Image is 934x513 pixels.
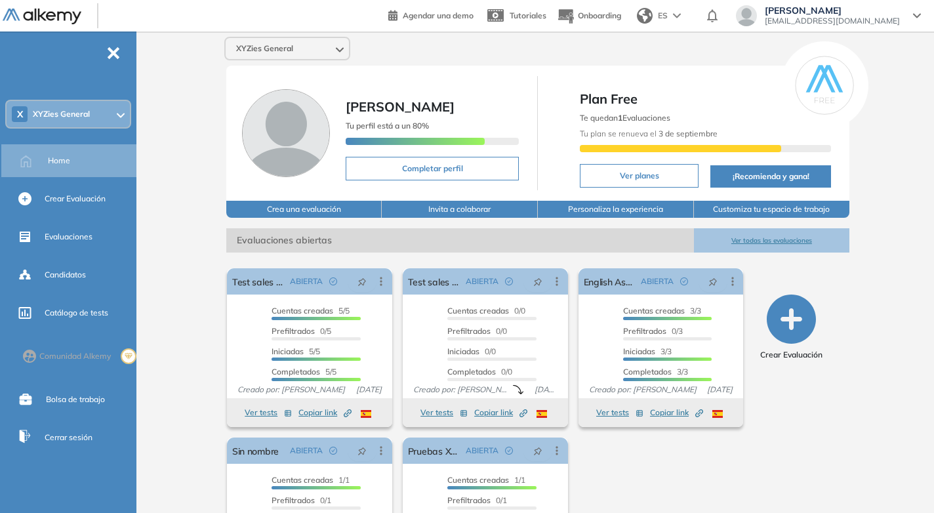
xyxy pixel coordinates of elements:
span: Cuentas creadas [447,475,509,485]
span: pushpin [533,276,542,287]
button: Copiar link [650,405,703,421]
span: 5/5 [272,346,320,356]
span: Creado por: [PERSON_NAME] [232,384,350,396]
button: pushpin [523,440,552,461]
span: Cuentas creadas [447,306,509,316]
span: [EMAIL_ADDRESS][DOMAIN_NAME] [765,16,900,26]
img: ESP [712,410,723,418]
span: Prefiltrados [272,495,315,505]
button: Crear Evaluación [760,295,822,361]
img: ESP [537,410,547,418]
span: 0/0 [447,346,496,356]
button: Ver tests [420,405,468,421]
span: Cuentas creadas [272,475,333,485]
span: 1/1 [447,475,525,485]
a: Agendar una demo [388,7,474,22]
span: 0/1 [447,495,507,505]
span: 0/0 [447,326,507,336]
span: pushpin [533,445,542,456]
span: ABIERTA [466,276,498,287]
span: Copiar link [474,407,527,419]
span: Home [48,155,70,167]
button: Crea una evaluación [226,201,382,218]
a: Sin nombre [232,438,279,464]
img: Logo [3,9,81,25]
span: Tu plan se renueva el [580,129,718,138]
span: check-circle [329,277,337,285]
button: ¡Recomienda y gana! [710,165,831,188]
span: Iniciadas [272,346,304,356]
img: ESP [361,410,371,418]
span: Prefiltrados [623,326,666,336]
a: Test sales agent [408,268,460,295]
span: [PERSON_NAME] [765,5,900,16]
span: 0/3 [623,326,683,336]
button: pushpin [348,440,376,461]
span: ABIERTA [290,276,323,287]
span: Candidatos [45,269,86,281]
span: 1/1 [272,475,350,485]
button: Ver tests [245,405,292,421]
span: 3/3 [623,346,672,356]
span: check-circle [680,277,688,285]
span: ES [658,10,668,22]
span: Agendar una demo [403,10,474,20]
button: Ver tests [596,405,643,421]
span: XYZies General [33,109,90,119]
span: Crear Evaluación [45,193,106,205]
span: Copiar link [650,407,703,419]
span: Plan Free [580,89,831,109]
span: 5/5 [272,367,336,377]
span: XYZies General [236,43,293,54]
span: ABIERTA [290,445,323,457]
span: 3/3 [623,306,701,316]
span: Completados [623,367,672,377]
a: Test sales agent 2.0 [232,268,285,295]
span: pushpin [708,276,718,287]
b: 3 de septiembre [657,129,718,138]
button: pushpin [348,271,376,292]
span: pushpin [357,445,367,456]
a: English Assesment [584,268,636,295]
button: Copiar link [474,405,527,421]
span: pushpin [357,276,367,287]
button: Onboarding [557,2,621,30]
span: Onboarding [578,10,621,20]
span: check-circle [329,447,337,455]
span: Prefiltrados [272,326,315,336]
span: 0/0 [447,367,512,377]
button: Personaliza la experiencia [538,201,694,218]
span: 0/5 [272,326,331,336]
span: [DATE] [351,384,387,396]
span: Completados [447,367,496,377]
span: Iniciadas [623,346,655,356]
span: check-circle [505,447,513,455]
span: Completados [272,367,320,377]
span: 0/0 [447,306,525,316]
span: Evaluaciones abiertas [226,228,694,253]
span: ABIERTA [641,276,674,287]
span: Evaluaciones [45,231,92,243]
span: Cerrar sesión [45,432,92,443]
button: Ver planes [580,164,699,188]
button: Completar perfil [346,157,519,180]
img: arrow [673,13,681,18]
span: Tu perfil está a un 80% [346,121,429,131]
b: 1 [618,113,622,123]
span: Cuentas creadas [623,306,685,316]
span: X [17,109,23,119]
span: Catálogo de tests [45,307,108,319]
span: Tutoriales [510,10,546,20]
span: Iniciadas [447,346,479,356]
img: world [637,8,653,24]
span: ABIERTA [466,445,498,457]
span: 0/1 [272,495,331,505]
span: [DATE] [702,384,738,396]
span: Te quedan Evaluaciones [580,113,670,123]
button: Invita a colaborar [382,201,538,218]
span: Crear Evaluación [760,349,822,361]
button: Customiza tu espacio de trabajo [694,201,850,218]
span: 3/3 [623,367,688,377]
span: Creado por: [PERSON_NAME] [584,384,702,396]
span: Cuentas creadas [272,306,333,316]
